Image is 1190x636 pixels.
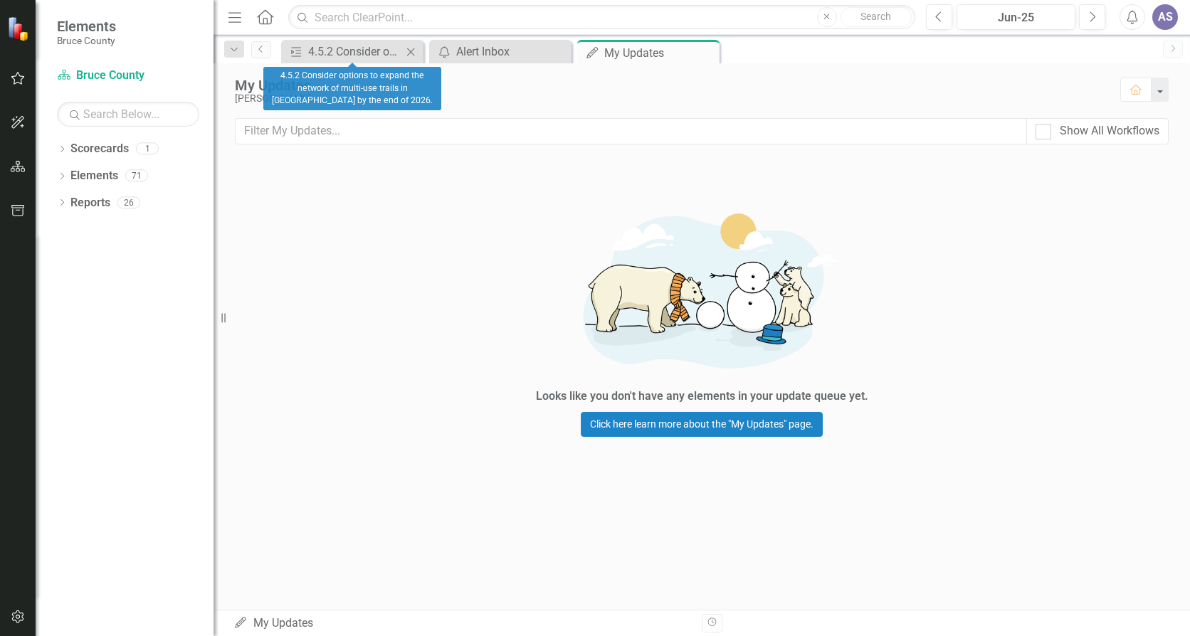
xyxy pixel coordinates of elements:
input: Search ClearPoint... [288,5,915,30]
div: 26 [117,196,140,208]
img: Getting started [488,194,915,384]
div: [PERSON_NAME] [235,93,1106,104]
div: Show All Workflows [1060,123,1159,139]
div: Jun-25 [962,9,1070,26]
span: Search [860,11,891,22]
div: Looks like you don't have any elements in your update queue yet. [536,388,868,405]
div: Alert Inbox [456,43,568,60]
div: 4.5.2 Consider options to expand the network of multi-use trails in [GEOGRAPHIC_DATA] by the end ... [308,43,402,60]
a: Click here learn more about the "My Updates" page. [581,412,823,437]
a: Bruce County [57,68,199,84]
button: Search [841,7,912,27]
img: ClearPoint Strategy [7,16,33,41]
div: My Updates [235,78,1106,93]
input: Search Below... [57,102,199,127]
div: 4.5.2 Consider options to expand the network of multi-use trails in [GEOGRAPHIC_DATA] by the end ... [263,67,441,110]
div: 71 [125,170,148,182]
small: Bruce County [57,35,116,46]
a: Scorecards [70,141,129,157]
a: Reports [70,195,110,211]
a: Alert Inbox [433,43,568,60]
button: Jun-25 [957,4,1075,30]
span: Elements [57,18,116,35]
div: My Updates [604,44,716,62]
button: AS [1152,4,1178,30]
input: Filter My Updates... [235,118,1027,144]
a: 4.5.2 Consider options to expand the network of multi-use trails in [GEOGRAPHIC_DATA] by the end ... [285,43,402,60]
div: My Updates [233,615,691,632]
div: 1 [136,143,159,155]
a: Elements [70,168,118,184]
